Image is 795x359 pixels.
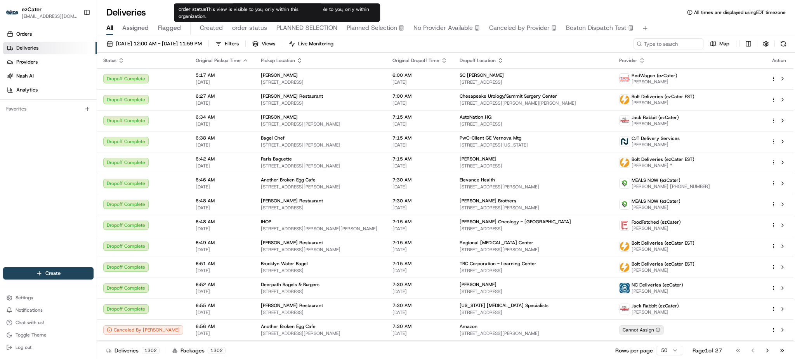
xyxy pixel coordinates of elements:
[103,57,116,64] span: Status
[460,288,607,295] span: [STREET_ADDRESS]
[460,205,607,211] span: [STREET_ADDRESS][PERSON_NAME]
[196,240,248,246] span: 6:49 AM
[460,281,496,288] span: [PERSON_NAME]
[132,76,141,86] button: Start new chat
[460,163,607,169] span: [STREET_ADDRESS]
[392,184,447,190] span: [DATE]
[392,288,447,295] span: [DATE]
[620,199,630,209] img: melas_now_logo.png
[261,135,285,141] span: Bagel Chef
[261,219,271,225] span: IHOP
[392,135,447,141] span: 7:15 AM
[26,74,127,82] div: Start new chat
[632,303,679,309] span: Jack Rabbit (ezCater)
[196,219,248,225] span: 6:48 AM
[16,112,59,120] span: Knowledge Base
[6,10,19,15] img: ezCater
[620,220,630,230] img: FoodFetched.jpg
[392,72,447,78] span: 6:00 AM
[261,288,380,295] span: [STREET_ADDRESS]
[174,3,323,22] div: order status
[392,163,447,169] span: [DATE]
[142,347,160,354] div: 1302
[298,40,333,47] span: Live Monitoring
[460,247,607,253] span: [STREET_ADDRESS][PERSON_NAME]
[619,325,664,335] button: Cannot Assign
[3,267,94,280] button: Create
[620,74,630,84] img: time_to_eat_nevada_logo
[261,261,308,267] span: Brooklyn Water Bagel
[55,131,94,137] a: Powered byPylon
[3,292,94,303] button: Settings
[778,38,789,49] button: Refresh
[16,307,43,313] span: Notifications
[632,198,680,204] span: MEALS NOW (ezCater)
[106,347,160,354] div: Deliveries
[620,157,630,167] img: bolt_logo.png
[196,268,248,274] span: [DATE]
[392,114,447,120] span: 7:15 AM
[16,295,33,301] span: Settings
[413,23,473,33] span: No Provider Available
[77,131,94,137] span: Pylon
[620,262,630,272] img: bolt_logo.png
[196,330,248,337] span: [DATE]
[261,281,319,288] span: Deerpath Bagels & Burgers
[632,177,680,183] span: MEALS NOW (ezCater)
[196,177,248,183] span: 6:46 AM
[632,288,683,294] span: [PERSON_NAME]
[16,319,44,326] span: Chat with us!
[392,205,447,211] span: [DATE]
[3,330,94,340] button: Toggle Theme
[460,114,491,120] span: AutoNation HQ
[231,3,380,22] div: PLANNED SELECTION
[634,38,703,49] input: Type to search
[22,5,42,13] span: ezCater
[196,323,248,330] span: 6:56 AM
[261,114,298,120] span: [PERSON_NAME]
[392,247,447,253] span: [DATE]
[460,100,607,106] span: [STREET_ADDRESS][PERSON_NAME][PERSON_NAME]
[489,23,550,33] span: Canceled by Provider
[632,142,680,148] span: [PERSON_NAME]
[196,72,248,78] span: 5:17 AM
[196,121,248,127] span: [DATE]
[103,38,205,49] button: [DATE] 12:00 AM - [DATE] 11:59 PM
[103,325,183,335] button: Canceled By [PERSON_NAME]
[8,8,23,23] img: Nash
[392,142,447,148] span: [DATE]
[392,330,447,337] span: [DATE]
[632,309,679,315] span: [PERSON_NAME]
[632,219,681,225] span: FoodFetched (ezCater)
[261,205,380,211] span: [STREET_ADDRESS]
[771,57,787,64] div: Action
[620,136,630,147] img: nash.svg
[719,40,729,47] span: Map
[632,282,683,288] span: NC Deliveries (ezCater)
[22,13,77,19] button: [EMAIL_ADDRESS][DOMAIN_NAME]
[62,109,128,123] a: 💻API Documentation
[196,281,248,288] span: 6:52 AM
[3,342,94,353] button: Log out
[26,82,98,88] div: We're available if you need us!
[122,23,149,33] span: Assigned
[261,142,380,148] span: [STREET_ADDRESS][PERSON_NAME]
[208,347,226,354] div: 1302
[196,198,248,204] span: 6:48 AM
[460,261,536,267] span: TBC Corporation - Learning Center
[3,3,80,22] button: ezCaterezCater[EMAIL_ADDRESS][DOMAIN_NAME]
[261,302,323,309] span: [PERSON_NAME] Restaurant
[232,23,267,33] span: order status
[632,135,680,142] span: CJT Delivery Services
[3,70,97,82] a: Nash AI
[632,162,694,169] span: [PERSON_NAME] *
[615,347,653,354] p: Rows per page
[196,247,248,253] span: [DATE]
[693,347,722,354] div: Page 1 of 27
[620,116,630,126] img: jack_rabbit_logo.png
[196,79,248,85] span: [DATE]
[392,302,447,309] span: 7:30 AM
[632,204,680,211] span: [PERSON_NAME]
[261,330,380,337] span: [STREET_ADDRESS][PERSON_NAME]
